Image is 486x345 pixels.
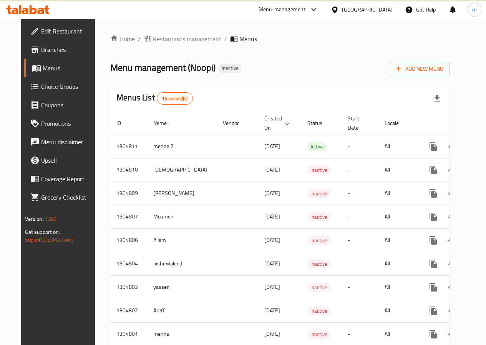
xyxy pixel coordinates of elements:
span: Inactive [307,260,330,268]
span: Inactive [307,166,330,175]
span: Coverage Report [41,174,96,183]
button: Change Status [443,161,461,179]
td: 1304806 [110,228,147,252]
button: more [424,255,443,273]
span: Name [153,118,177,128]
div: Active [307,142,327,151]
span: Created On [264,114,292,132]
div: Inactive [307,259,330,268]
td: All [378,275,418,299]
td: [DEMOGRAPHIC_DATA] [147,158,217,182]
span: m [472,5,477,14]
td: 1304802 [110,299,147,322]
span: Version: [25,214,44,224]
a: Coupons [24,96,102,114]
button: more [424,325,443,343]
span: [DATE] [264,235,280,245]
td: - [342,275,378,299]
span: Status [307,118,332,128]
div: [GEOGRAPHIC_DATA] [342,5,393,14]
button: more [424,161,443,179]
td: 1304807 [110,205,147,228]
td: All [378,252,418,275]
span: [DATE] [264,282,280,292]
span: Inactive [307,283,330,292]
span: 1.0.0 [45,214,57,224]
td: All [378,205,418,228]
td: - [342,182,378,205]
td: - [342,252,378,275]
h2: Menus List [116,92,192,105]
td: All [378,228,418,252]
td: Ateff [147,299,217,322]
li: / [138,34,141,43]
span: Menus [239,34,257,43]
span: Inactive [307,330,330,339]
span: [DATE] [264,188,280,198]
span: [DATE] [264,212,280,222]
td: 1304810 [110,158,147,182]
span: [DATE] [264,141,280,151]
button: more [424,184,443,203]
button: Change Status [443,255,461,273]
div: Menu-management [259,5,306,14]
span: Edit Restaurant [41,27,96,36]
span: Inactive [307,189,330,198]
span: Locale [385,118,409,128]
a: Edit Restaurant [24,22,102,40]
td: - [342,228,378,252]
span: Restaurants management [153,34,221,43]
div: Inactive [307,306,330,315]
span: Menus [43,63,96,73]
span: Choice Groups [41,82,96,91]
button: Change Status [443,137,461,156]
a: Restaurants management [144,34,221,43]
span: Menu management ( Noopi ) [110,59,216,76]
span: Inactive [307,236,330,245]
td: - [342,299,378,322]
a: Menus [24,59,102,77]
button: Change Status [443,302,461,320]
button: Change Status [443,231,461,250]
span: 16 record(s) [157,95,192,102]
td: bishr waleed [147,252,217,275]
span: Grocery Checklist [41,193,96,202]
td: All [378,182,418,205]
button: Change Status [443,208,461,226]
span: Vendor [223,118,249,128]
span: Promotions [41,119,96,128]
a: Home [110,34,135,43]
a: Grocery Checklist [24,188,102,207]
td: All [378,299,418,322]
td: All [378,135,418,158]
button: more [424,231,443,250]
button: Change Status [443,325,461,343]
a: Choice Groups [24,77,102,96]
span: Inactive [219,65,242,72]
span: ID [116,118,131,128]
td: 1304811 [110,135,147,158]
a: Branches [24,40,102,59]
td: 1304804 [110,252,147,275]
a: Upsell [24,151,102,170]
td: [PERSON_NAME] [147,182,217,205]
span: Menu disclaimer [41,137,96,147]
button: Change Status [443,184,461,203]
button: more [424,278,443,297]
a: Support.OpsPlatform [25,235,74,245]
button: Add New Menu [390,62,450,76]
td: 1304803 [110,275,147,299]
button: more [424,302,443,320]
td: yassen [147,275,217,299]
td: - [342,158,378,182]
div: Inactive [307,212,330,222]
nav: breadcrumb [110,34,450,43]
span: Upsell [41,156,96,165]
span: [DATE] [264,329,280,339]
span: [DATE] [264,305,280,315]
button: more [424,137,443,156]
span: Branches [41,45,96,54]
span: [DATE] [264,165,280,175]
span: Inactive [307,213,330,222]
